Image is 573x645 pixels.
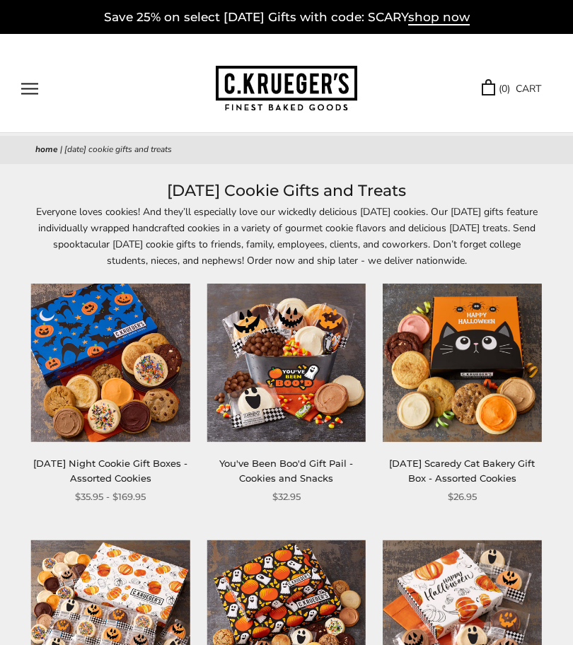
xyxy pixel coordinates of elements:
[35,143,538,157] nav: breadcrumbs
[408,10,470,25] span: shop now
[31,284,190,442] img: Halloween Night Cookie Gift Boxes - Assorted Cookies
[60,144,62,155] span: |
[448,489,477,504] span: $26.95
[216,66,357,112] img: C.KRUEGER'S
[35,144,58,155] a: Home
[21,83,38,95] button: Open navigation
[482,81,541,97] a: (0) CART
[389,458,535,484] a: [DATE] Scaredy Cat Bakery Gift Box - Assorted Cookies
[35,204,538,269] p: Everyone loves cookies! And they’ll especially love our wickedly delicious [DATE] cookies. Our [D...
[64,144,172,155] span: [DATE] Cookie Gifts and Treats
[104,10,470,25] a: Save 25% on select [DATE] Gifts with code: SCARYshop now
[272,489,301,504] span: $32.95
[219,458,353,484] a: You've Been Boo'd Gift Pail - Cookies and Snacks
[35,178,538,204] h1: [DATE] Cookie Gifts and Treats
[383,284,541,442] img: Halloween Scaredy Cat Bakery Gift Box - Assorted Cookies
[75,489,146,504] span: $35.95 - $169.95
[33,458,187,484] a: [DATE] Night Cookie Gift Boxes - Assorted Cookies
[207,284,366,442] img: You've Been Boo'd Gift Pail - Cookies and Snacks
